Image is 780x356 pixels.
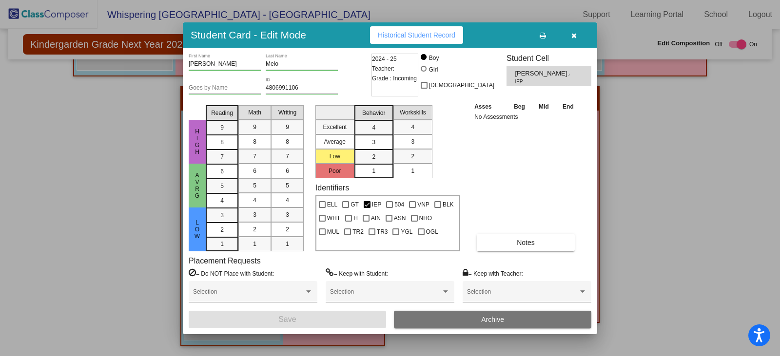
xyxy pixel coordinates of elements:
label: = Do NOT Place with Student: [189,268,274,278]
span: H [353,212,358,224]
span: AIN [371,212,381,224]
span: [PERSON_NAME] A.M. [PERSON_NAME] [515,69,569,78]
span: 4 [253,196,256,205]
span: 504 [394,199,404,210]
span: Save [278,315,296,323]
span: OGL [426,226,438,238]
span: 5 [220,182,224,190]
span: 6 [286,167,289,175]
span: Archive [481,316,504,323]
span: IEP [515,78,562,85]
span: 1 [286,240,289,248]
button: Historical Student Record [370,26,463,44]
span: Writing [278,108,296,117]
input: Enter ID [266,85,338,92]
h3: Student Cell [507,54,591,63]
span: 1 [220,240,224,248]
span: MUL [327,226,339,238]
span: 4 [411,123,414,131]
span: Avrg [193,172,202,199]
span: 3 [286,210,289,219]
span: WHT [327,212,340,224]
th: End [556,101,581,112]
input: goes by name [189,85,261,92]
span: 5 [286,181,289,190]
span: 9 [253,123,256,131]
span: 4 [220,196,224,205]
h3: Student Card - Edit Mode [191,29,306,41]
span: 1 [411,167,414,175]
span: 1 [372,167,375,175]
span: 9 [286,123,289,131]
span: 2024 - 25 [372,54,397,64]
span: 3 [253,210,256,219]
button: Notes [477,234,575,251]
label: Placement Requests [189,256,261,265]
span: 8 [220,138,224,147]
span: 3 [411,137,414,146]
span: ELL [327,199,337,210]
span: Behavior [362,109,385,117]
div: Girl [429,65,438,74]
th: Beg [507,101,532,112]
span: Historical Student Record [378,31,455,39]
span: 8 [286,137,289,146]
span: YGL [401,226,412,238]
span: 2 [220,225,224,234]
span: High [193,128,202,155]
span: 7 [220,152,224,161]
span: Low [193,219,202,240]
div: Boy [429,54,439,62]
th: Mid [532,101,555,112]
span: NHO [419,212,432,224]
th: Asses [472,101,507,112]
label: Identifiers [315,183,349,192]
span: 7 [253,152,256,161]
span: 8 [253,137,256,146]
span: ASN [394,212,406,224]
td: No Assessments [472,112,581,122]
button: Save [189,311,386,328]
span: 5 [253,181,256,190]
span: Reading [211,109,233,117]
span: 4 [286,196,289,205]
span: Notes [517,239,535,246]
span: 3 [220,211,224,220]
label: = Keep with Student: [326,268,388,278]
span: 2 [286,225,289,234]
span: 2 [372,152,375,161]
span: Math [248,108,261,117]
span: IEP [372,199,381,210]
span: 6 [220,167,224,176]
span: 4 [372,123,375,132]
span: VNP [417,199,429,210]
span: 2 [411,152,414,161]
span: 3 [372,138,375,147]
span: TR3 [377,226,388,238]
span: 9 [220,123,224,132]
label: = Keep with Teacher: [463,268,523,278]
button: Archive [394,311,591,328]
span: 1 [253,240,256,248]
span: 7 [286,152,289,161]
span: BLK [443,199,454,210]
span: GT [351,199,359,210]
span: 2 [253,225,256,234]
span: [DEMOGRAPHIC_DATA] [429,79,494,91]
span: 6 [253,167,256,175]
span: Grade : Incoming [372,74,417,83]
span: Teacher: [372,64,394,74]
span: TR2 [352,226,364,238]
span: Workskills [400,108,426,117]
